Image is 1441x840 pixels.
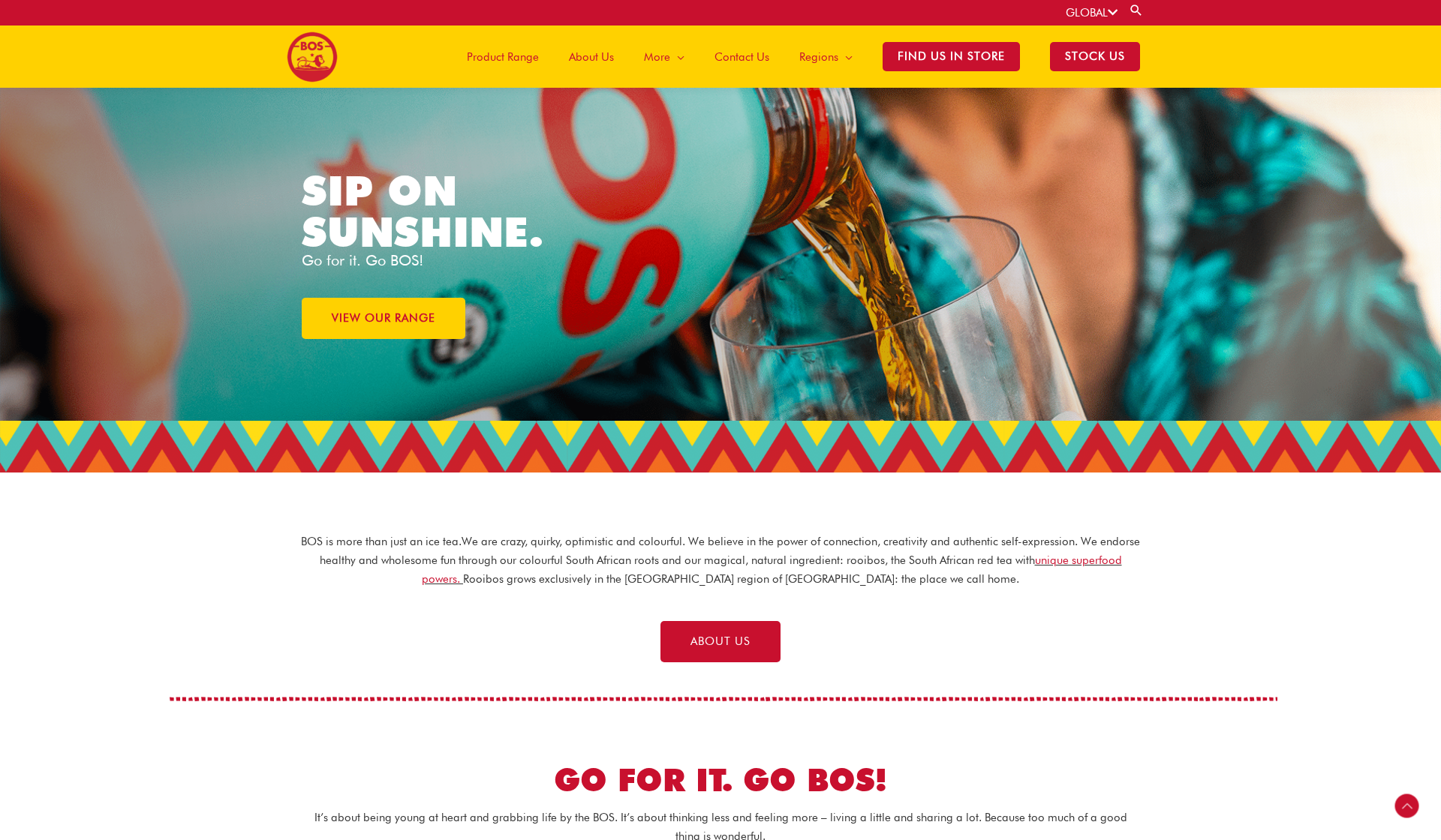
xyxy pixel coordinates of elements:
[1035,25,1155,88] a: STOCK US
[868,25,1035,88] a: Find Us in Store
[554,25,629,88] a: About Us
[690,636,751,647] span: ABOUT US
[784,25,868,88] a: Regions
[1066,6,1118,19] a: GLOBAL
[883,42,1020,71] span: Find Us in Store
[1129,3,1144,17] a: Search button
[302,253,721,268] p: Go for it. Go BOS!
[422,553,1122,586] a: unique superfood powers.
[569,34,614,79] span: About Us
[441,25,1155,88] nav: Site Navigation
[644,34,670,79] span: More
[390,760,1051,801] h2: GO FOR IT. GO BOS!
[1050,42,1140,71] span: STOCK US
[302,170,608,253] h1: SIP ON SUNSHINE.
[332,313,435,324] span: VIEW OUR RANGE
[287,31,338,82] img: BOS logo finals-200px
[452,25,554,88] a: Product Range
[302,298,465,339] a: VIEW OUR RANGE
[714,34,769,79] span: Contact Us
[300,532,1141,588] p: BOS is more than just an ice tea. We are crazy, quirky, optimistic and colourful. We believe in t...
[699,25,784,88] a: Contact Us
[467,34,539,79] span: Product Range
[629,25,699,88] a: More
[799,34,838,79] span: Regions
[660,621,781,662] a: ABOUT US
